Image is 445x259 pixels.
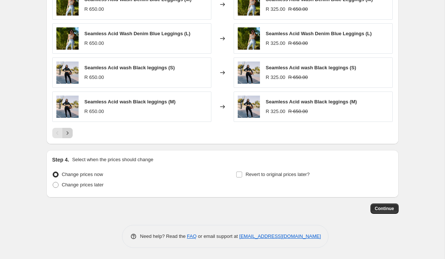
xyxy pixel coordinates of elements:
[288,74,308,81] strike: R 650.00
[56,27,79,50] img: 5_24e8e39a-e419-4ec3-8930-823b195bc289_80x.png
[62,182,104,187] span: Change prices later
[266,6,286,13] div: R 325.00
[375,206,394,212] span: Continue
[266,65,356,70] span: Seamless Acid wash Black leggings (S)
[288,6,308,13] strike: R 650.00
[266,40,286,47] div: R 325.00
[85,6,104,13] div: R 650.00
[239,233,321,239] a: [EMAIL_ADDRESS][DOMAIN_NAME]
[52,156,69,163] h2: Step 4.
[85,65,175,70] span: Seamless Acid wash Black leggings (S)
[140,233,187,239] span: Need help? Read the
[245,172,310,177] span: Revert to original prices later?
[85,99,176,104] span: Seamless Acid wash Black leggings (M)
[197,233,239,239] span: or email support at
[238,62,260,84] img: 356A6669_80x.jpg
[62,128,73,138] button: Next
[288,108,308,115] strike: R 650.00
[52,128,73,138] nav: Pagination
[266,99,357,104] span: Seamless Acid wash Black leggings (M)
[56,96,79,118] img: 356A6669_80x.jpg
[238,27,260,50] img: 5_24e8e39a-e419-4ec3-8930-823b195bc289_80x.png
[85,40,104,47] div: R 650.00
[187,233,197,239] a: FAQ
[85,31,191,36] span: Seamless Acid Wash Denim Blue Leggings (L)
[62,172,103,177] span: Change prices now
[266,31,372,36] span: Seamless Acid Wash Denim Blue Leggings (L)
[85,108,104,115] div: R 650.00
[370,203,399,214] button: Continue
[266,108,286,115] div: R 325.00
[266,74,286,81] div: R 325.00
[56,62,79,84] img: 356A6669_80x.jpg
[238,96,260,118] img: 356A6669_80x.jpg
[85,74,104,81] div: R 650.00
[72,156,153,163] p: Select when the prices should change
[288,40,308,47] strike: R 650.00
